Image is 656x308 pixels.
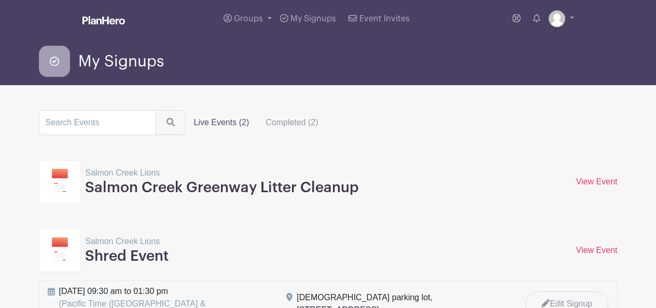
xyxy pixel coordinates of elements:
[549,10,565,27] img: default-ce2991bfa6775e67f084385cd625a349d9dcbb7a52a09fb2fda1e96e2d18dcdb.png
[290,15,336,23] span: My Signups
[186,112,327,133] div: filters
[39,110,156,135] input: Search Events
[257,112,326,133] label: Completed (2)
[78,53,164,70] span: My Signups
[85,167,359,179] p: Salmon Creek Lions
[359,15,410,23] span: Event Invites
[85,235,169,248] p: Salmon Creek Lions
[82,16,125,24] img: logo_white-6c42ec7e38ccf1d336a20a19083b03d10ae64f83f12c07503d8b9e83406b4c7d.svg
[186,112,258,133] label: Live Events (2)
[85,179,359,197] h3: Salmon Creek Greenway Litter Cleanup
[234,15,263,23] span: Groups
[52,237,68,263] img: template1-1d21723ccb758f65a6d8259e202d49bdc7f234ccb9e8d82b8a0d19d031dd5428.svg
[52,169,68,195] img: template1-1d21723ccb758f65a6d8259e202d49bdc7f234ccb9e8d82b8a0d19d031dd5428.svg
[576,177,618,186] a: View Event
[576,246,618,255] a: View Event
[85,248,169,265] h3: Shred Event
